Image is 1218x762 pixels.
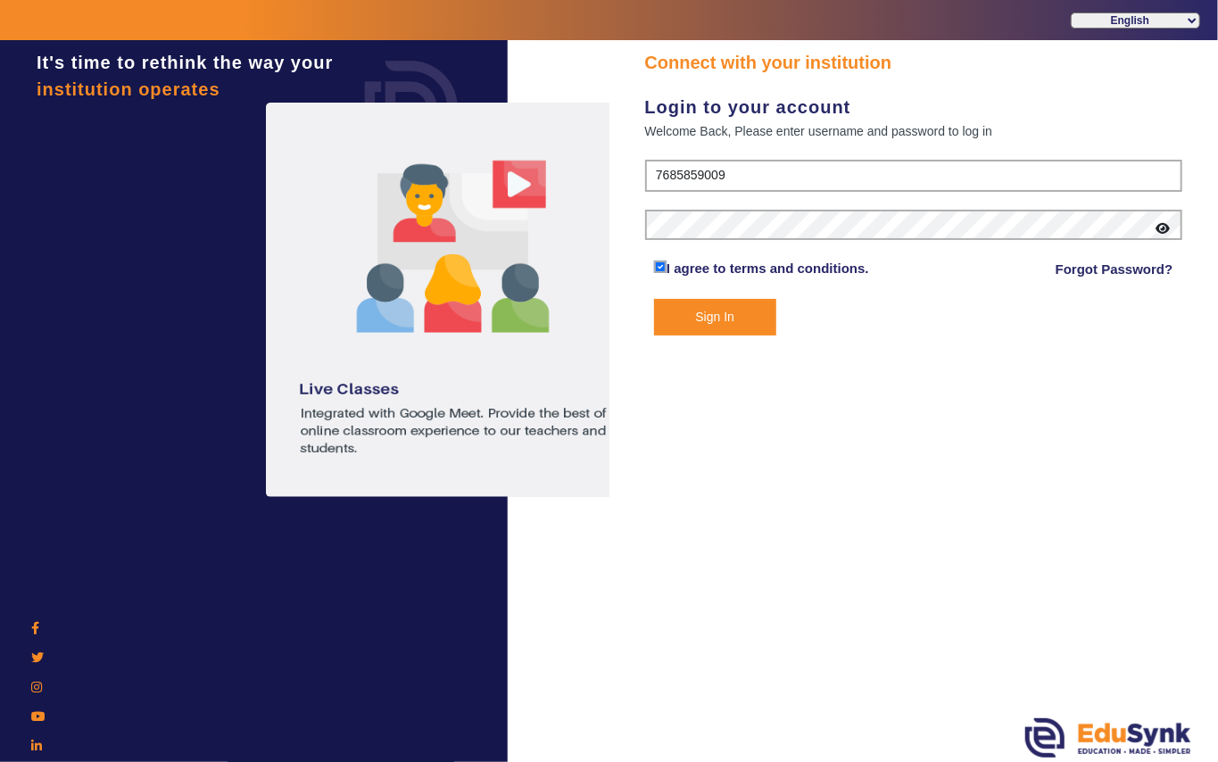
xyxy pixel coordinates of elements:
img: login1.png [266,103,641,497]
div: Connect with your institution [645,49,1183,76]
a: I agree to terms and conditions. [667,261,869,276]
div: Welcome Back, Please enter username and password to log in [645,120,1183,142]
button: Sign In [654,299,776,335]
img: edusynk.png [1025,718,1191,758]
span: It's time to rethink the way your [37,53,333,72]
span: institution operates [37,79,220,99]
input: User Name [645,160,1183,192]
a: Forgot Password? [1056,259,1173,280]
img: login.png [344,40,478,174]
div: Login to your account [645,94,1183,120]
